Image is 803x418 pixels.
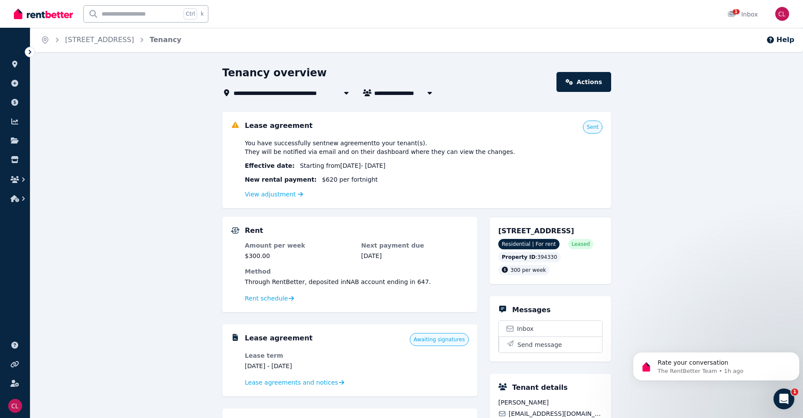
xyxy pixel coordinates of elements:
span: Sent [587,124,599,131]
a: View adjustment [245,191,303,198]
dd: [DATE] - [DATE] [245,362,352,370]
dd: $300.00 [245,251,352,260]
span: Effective date : [245,161,295,170]
iframe: Intercom notifications message [629,334,803,395]
a: Lease agreements and notices [245,378,344,387]
span: Property ID [502,254,536,261]
img: RentBetter [14,7,73,20]
span: Lease agreements and notices [245,378,338,387]
h1: Tenancy overview [222,66,327,80]
h5: Rent [245,225,263,236]
nav: Breadcrumb [30,28,192,52]
span: Through RentBetter , deposited in NAB account ending in 647 . [245,278,431,285]
dt: Next payment due [361,241,469,250]
dd: [DATE] [361,251,469,260]
span: Send message [517,340,562,349]
img: Charlach Pty Ltd [775,7,789,21]
a: Inbox [499,321,602,336]
span: [EMAIL_ADDRESS][DOMAIN_NAME] [509,409,602,418]
div: : 394330 [498,252,561,262]
h5: Lease agreement [245,333,313,343]
img: Rental Payments [231,227,240,234]
iframe: Intercom live chat [773,389,794,409]
span: k [201,10,204,17]
span: Residential | For rent [498,239,559,249]
button: Help [766,35,794,45]
a: [STREET_ADDRESS] [65,36,134,44]
span: Inbox [517,324,533,333]
h5: Tenant details [512,382,568,393]
h5: Lease agreement [245,121,313,131]
span: $620 per fortnight [322,175,378,184]
span: New rental payment: [245,175,317,184]
span: 1 [791,389,798,395]
div: Inbox [727,10,758,19]
span: [STREET_ADDRESS] [498,227,574,235]
span: 1 [733,9,740,14]
dt: Method [245,267,469,276]
h5: Messages [512,305,550,315]
span: You have successfully sent new agreement to your tenant(s) . They will be notified via email and ... [245,139,515,156]
a: Actions [556,72,611,92]
dt: Amount per week [245,241,352,250]
span: [PERSON_NAME] [498,398,602,407]
a: Tenancy [150,36,181,44]
span: Ctrl [184,8,197,20]
img: Charlach Pty Ltd [8,399,22,413]
span: 300 per week [510,267,546,273]
span: Starting from [DATE] - [DATE] [300,161,385,170]
span: Awaiting signatures [414,336,465,343]
a: Rent schedule [245,294,294,303]
span: Leased [572,241,590,248]
span: Rent schedule [245,294,288,303]
button: Send message [499,336,602,353]
dt: Lease term [245,351,352,360]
